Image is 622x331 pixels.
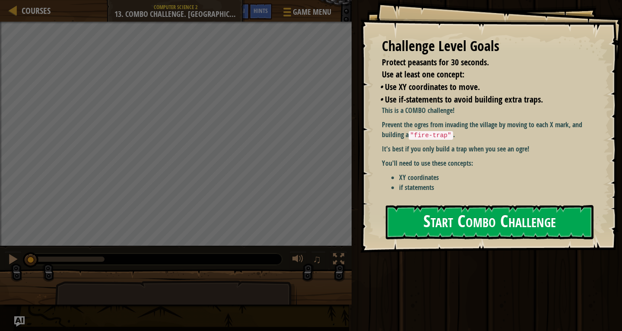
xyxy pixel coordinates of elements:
span: Protect peasants for 30 seconds. [382,56,489,68]
li: Use at least one concept: [371,68,590,81]
li: XY coordinates [399,173,598,183]
p: You'll need to use these concepts: [382,158,598,168]
code: "fire-trap" [409,131,453,140]
i: • [380,81,383,93]
p: Prevent the ogres from invading the village by moving to each X mark, and building a . [382,120,598,140]
li: Use XY coordinates to move. [380,81,590,93]
button: Game Menu [276,3,336,24]
span: Game Menu [293,6,331,18]
span: Use XY coordinates to move. [385,81,480,93]
div: Challenge Level Goals [382,36,592,56]
button: Ask AI [14,316,25,327]
span: Hints [254,6,268,15]
button: Ask AI [226,3,249,19]
li: if statements [399,183,598,193]
span: Use at least one concept: [382,68,464,80]
button: Toggle fullscreen [330,251,347,269]
button: ♫ [311,251,326,269]
span: ♫ [313,253,321,266]
li: Use if-statements to avoid building extra traps. [380,93,590,106]
span: Use if-statements to avoid building extra traps. [385,93,543,105]
a: Courses [17,5,51,16]
button: Start Combo Challenge [386,205,593,239]
span: Courses [22,5,51,16]
li: Protect peasants for 30 seconds. [371,56,590,69]
p: It's best if you only build a trap when you see an ogre! [382,144,598,154]
span: Ask AI [230,6,245,15]
p: This is a COMBO challenge! [382,106,598,116]
button: Adjust volume [289,251,307,269]
i: • [380,93,383,105]
button: Ctrl + P: Pause [4,251,22,269]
